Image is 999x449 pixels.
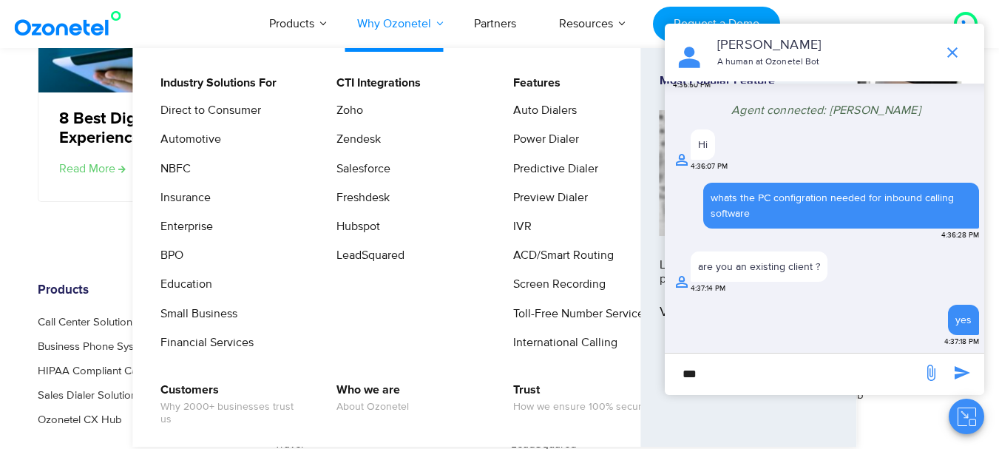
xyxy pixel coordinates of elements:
[504,305,651,323] a: Toll-Free Number Services
[504,217,534,236] a: IVR
[327,381,411,416] a: Who we areAbout Ozonetel
[698,259,820,274] div: are you an existing client ?
[711,190,972,221] div: whats the PC configration needed for inbound calling software
[947,358,977,388] span: send message
[336,401,409,413] span: About Ozonetel
[504,101,579,120] a: Auto Dialers
[327,160,393,178] a: Salesforce
[504,189,590,207] a: Preview Dialer
[653,7,779,41] a: Request a Demo
[38,317,132,328] a: Call Center Solution
[504,334,620,352] a: International Calling
[151,275,214,294] a: Education
[38,341,152,352] a: Business Phone System
[160,401,306,426] span: Why 2000+ businesses trust us
[504,381,654,416] a: TrustHow we ensure 100% security
[673,80,711,91] span: 4:35:50 PM
[660,305,722,321] span: Visit now
[151,189,213,207] a: Insurance
[151,381,308,428] a: CustomersWhy 2000+ businesses trust us
[504,74,563,92] a: Features
[38,390,137,401] a: Sales Dialer Solution
[327,130,383,149] a: Zendesk
[691,161,728,172] span: 4:36:07 PM
[151,74,279,92] a: Industry Solutions For
[504,160,600,178] a: Predictive Dialer
[916,358,946,388] span: send message
[513,401,652,413] span: How we ensure 100% security
[59,109,310,149] a: 8 Best Digital Customer Experience Platforms (DXCP)
[691,283,725,294] span: 4:37:14 PM
[327,101,365,120] a: Zoho
[672,361,915,388] div: new-msg-input
[151,130,223,149] a: Automotive
[151,160,193,178] a: NBFC
[944,337,979,348] span: 4:37:18 PM
[955,312,972,328] div: yes
[717,36,929,55] p: [PERSON_NAME]
[504,246,616,265] a: ACD/Smart Routing
[38,365,177,377] a: HIPAA Compliant Call Center
[38,283,252,298] h6: Products
[38,414,122,425] a: Ozonetel CX Hub
[660,74,839,421] a: Most Popular FeatureLearn about our award-winning power dialers.Visit now
[938,38,967,67] span: end chat or minimize
[660,110,839,235] img: phone-system-min.jpg
[717,55,929,69] p: A human at Ozonetel Bot
[151,217,215,236] a: Enterprise
[504,275,608,294] a: Screen Recording
[949,399,984,434] button: Close chat
[151,246,186,265] a: BPO
[327,217,382,236] a: Hubspot
[151,101,263,120] a: Direct to Consumer
[327,246,407,265] a: LeadSquared
[59,160,126,178] a: Read more about 8 Best Digital Customer Experience Platforms (DXCP)
[731,103,921,118] span: Agent connected: [PERSON_NAME]
[151,334,256,352] a: Financial Services
[941,230,979,241] span: 4:36:28 PM
[504,130,581,149] a: Power Dialer
[698,137,708,152] div: Hi
[327,74,423,92] a: CTI Integrations
[151,305,240,323] a: Small Business
[327,189,392,207] a: Freshdesk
